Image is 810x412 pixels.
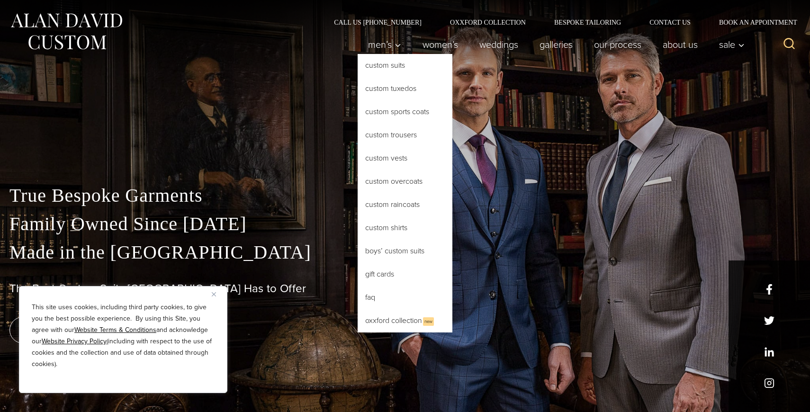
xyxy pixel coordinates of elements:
[358,216,452,239] a: Custom Shirts
[32,302,215,370] p: This site uses cookies, including third party cookies, to give you the best possible experience. ...
[9,181,801,267] p: True Bespoke Garments Family Owned Since [DATE] Made in the [GEOGRAPHIC_DATA]
[652,35,709,54] a: About Us
[423,317,434,326] span: New
[584,35,652,54] a: Our Process
[358,263,452,286] a: Gift Cards
[719,40,745,49] span: Sale
[358,100,452,123] a: Custom Sports Coats
[358,54,452,77] a: Custom Suits
[635,19,705,26] a: Contact Us
[368,40,401,49] span: Men’s
[358,124,452,146] a: Custom Trousers
[358,35,750,54] nav: Primary Navigation
[9,317,142,343] a: book an appointment
[436,19,540,26] a: Oxxford Collection
[358,193,452,216] a: Custom Raincoats
[358,77,452,100] a: Custom Tuxedos
[9,282,801,296] h1: The Best Custom Suits [GEOGRAPHIC_DATA] Has to Offer
[9,10,123,53] img: Alan David Custom
[42,336,107,346] a: Website Privacy Policy
[74,325,156,335] a: Website Terms & Conditions
[320,19,801,26] nav: Secondary Navigation
[358,286,452,309] a: FAQ
[358,170,452,193] a: Custom Overcoats
[358,309,452,332] a: Oxxford CollectionNew
[705,19,801,26] a: Book an Appointment
[320,19,436,26] a: Call Us [PHONE_NUMBER]
[540,19,635,26] a: Bespoke Tailoring
[358,147,452,170] a: Custom Vests
[469,35,529,54] a: weddings
[212,292,216,296] img: Close
[412,35,469,54] a: Women’s
[778,33,801,56] button: View Search Form
[529,35,584,54] a: Galleries
[212,288,223,300] button: Close
[358,240,452,262] a: Boys’ Custom Suits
